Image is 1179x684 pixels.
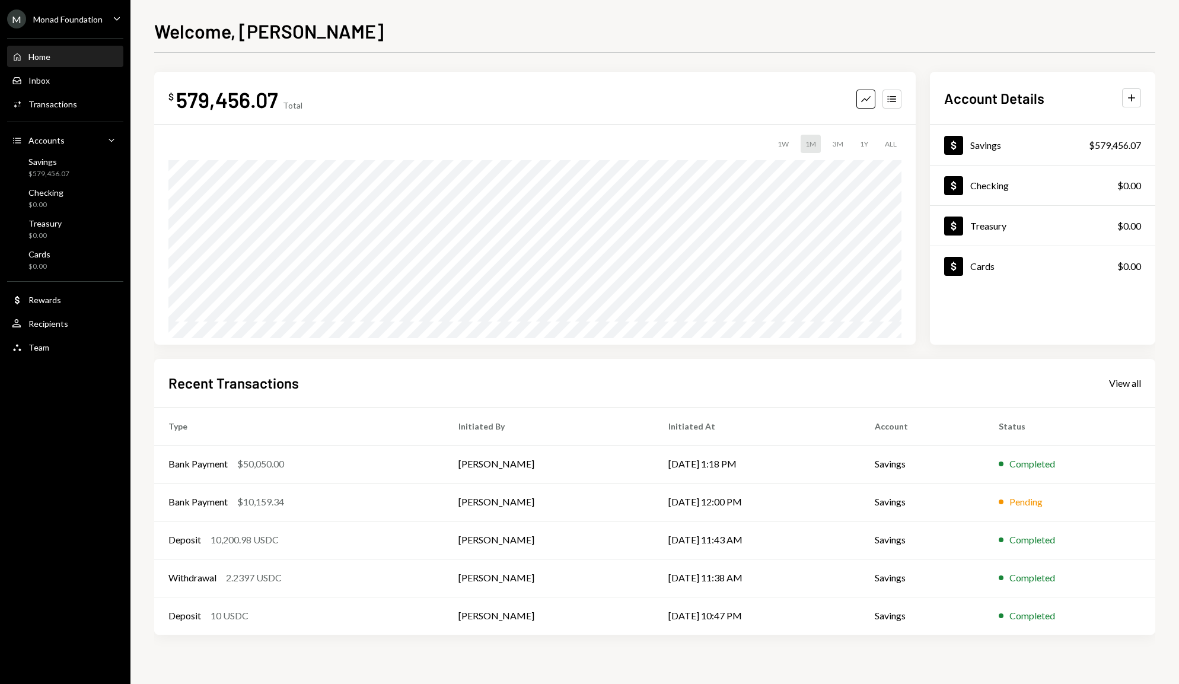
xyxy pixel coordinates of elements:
div: Savings [28,157,69,167]
div: Checking [970,180,1009,191]
div: Completed [1009,457,1055,471]
h2: Recent Transactions [168,373,299,393]
div: $0.00 [1117,179,1141,193]
div: Bank Payment [168,457,228,471]
div: $0.00 [28,231,62,241]
div: 579,456.07 [176,86,278,113]
a: Savings$579,456.07 [930,125,1155,165]
div: 1W [773,135,794,153]
th: Account [861,407,984,445]
a: Home [7,46,123,67]
div: $0.00 [28,200,63,210]
div: Transactions [28,99,77,109]
a: Savings$579,456.07 [7,153,123,182]
td: [PERSON_NAME] [444,559,654,597]
div: Cards [970,260,995,272]
div: $579,456.07 [28,169,69,179]
a: Checking$0.00 [930,166,1155,205]
td: [DATE] 10:47 PM [654,597,861,635]
td: Savings [861,597,984,635]
td: [PERSON_NAME] [444,483,654,521]
td: Savings [861,445,984,483]
td: [DATE] 11:38 AM [654,559,861,597]
div: 10,200.98 USDC [211,533,279,547]
a: Treasury$0.00 [7,215,123,243]
div: Completed [1009,571,1055,585]
div: Home [28,52,50,62]
a: Rewards [7,289,123,310]
a: Transactions [7,93,123,114]
td: [PERSON_NAME] [444,597,654,635]
div: View all [1109,377,1141,389]
td: [PERSON_NAME] [444,445,654,483]
div: Savings [970,139,1001,151]
th: Type [154,407,444,445]
div: 10 USDC [211,609,248,623]
div: Cards [28,249,50,259]
h1: Welcome, [PERSON_NAME] [154,19,384,43]
a: Cards$0.00 [7,246,123,274]
div: $10,159.34 [237,495,284,509]
div: Completed [1009,533,1055,547]
div: ALL [880,135,901,153]
td: Savings [861,521,984,559]
div: $0.00 [1117,259,1141,273]
a: Treasury$0.00 [930,206,1155,246]
div: $50,050.00 [237,457,284,471]
td: [DATE] 11:43 AM [654,521,861,559]
div: Withdrawal [168,571,216,585]
h2: Account Details [944,88,1044,108]
div: Accounts [28,135,65,145]
div: Inbox [28,75,50,85]
div: $ [168,91,174,103]
a: Team [7,336,123,358]
div: Team [28,342,49,352]
a: Recipients [7,313,123,334]
td: [PERSON_NAME] [444,521,654,559]
div: Deposit [168,609,201,623]
div: $0.00 [28,262,50,272]
td: [DATE] 12:00 PM [654,483,861,521]
div: Rewards [28,295,61,305]
th: Initiated At [654,407,861,445]
div: Completed [1009,609,1055,623]
th: Status [984,407,1155,445]
div: Treasury [970,220,1006,231]
div: 3M [828,135,848,153]
div: $0.00 [1117,219,1141,233]
div: 1M [801,135,821,153]
div: Deposit [168,533,201,547]
a: Accounts [7,129,123,151]
a: Inbox [7,69,123,91]
td: Savings [861,483,984,521]
a: Cards$0.00 [930,246,1155,286]
a: Checking$0.00 [7,184,123,212]
div: Checking [28,187,63,198]
div: M [7,9,26,28]
div: 2.2397 USDC [226,571,282,585]
div: Total [283,100,302,110]
div: Bank Payment [168,495,228,509]
th: Initiated By [444,407,654,445]
div: Monad Foundation [33,14,103,24]
div: $579,456.07 [1089,138,1141,152]
div: Recipients [28,319,68,329]
div: Pending [1009,495,1043,509]
td: [DATE] 1:18 PM [654,445,861,483]
td: Savings [861,559,984,597]
div: Treasury [28,218,62,228]
div: 1Y [855,135,873,153]
a: View all [1109,376,1141,389]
